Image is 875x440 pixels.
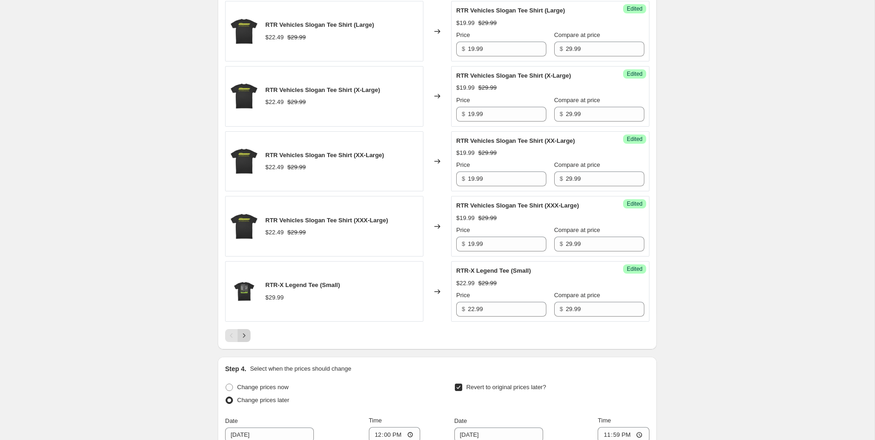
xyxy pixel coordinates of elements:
span: Price [456,292,470,299]
span: RTR Vehicles Slogan Tee Shirt (XXX-Large) [456,202,579,209]
strike: $29.99 [478,83,497,92]
span: Time [598,417,611,424]
span: Price [456,31,470,38]
span: $ [462,175,465,182]
span: Price [456,226,470,233]
div: $22.49 [265,163,284,172]
span: RTR Vehicles Slogan Tee Shirt (XX-Large) [265,152,384,159]
span: RTR Vehicles Slogan Tee Shirt (Large) [456,7,565,14]
span: $ [462,240,465,247]
span: Date [225,417,238,424]
span: $ [462,306,465,312]
span: $ [560,110,563,117]
button: Next [238,329,251,342]
img: rtr-x-legend-tee-rtr-vehicles-112766_80x.png [230,278,258,306]
span: Compare at price [554,292,600,299]
strike: $29.99 [288,228,306,237]
span: $ [560,306,563,312]
span: Time [369,417,382,424]
span: $ [560,175,563,182]
div: $19.99 [456,18,475,28]
span: Compare at price [554,161,600,168]
span: Compare at price [554,97,600,104]
div: $22.49 [265,228,284,237]
strike: $29.99 [288,33,306,42]
p: Select when the prices should change [250,364,351,373]
img: rtr-vehicles-slogan-tee-shirt-rtr-vehicles-935596_80x.png [230,18,258,45]
div: $22.49 [265,33,284,42]
span: $ [462,45,465,52]
span: $ [462,110,465,117]
div: $22.49 [265,98,284,107]
span: Compare at price [554,31,600,38]
span: Edited [627,200,642,208]
strike: $29.99 [478,279,497,288]
span: $ [560,240,563,247]
img: rtr-vehicles-slogan-tee-shirt-rtr-vehicles-935596_80x.png [230,82,258,110]
span: Compare at price [554,226,600,233]
span: Change prices later [237,397,289,403]
span: RTR-X Legend Tee (Small) [456,267,531,274]
div: $22.99 [456,279,475,288]
h2: Step 4. [225,364,246,373]
div: $19.99 [456,148,475,158]
strike: $29.99 [478,214,497,223]
img: rtr-vehicles-slogan-tee-shirt-rtr-vehicles-935596_80x.png [230,147,258,175]
div: $19.99 [456,83,475,92]
span: Revert to original prices later? [466,384,546,391]
span: Price [456,161,470,168]
span: Edited [627,70,642,78]
strike: $29.99 [478,18,497,28]
nav: Pagination [225,329,251,342]
div: $19.99 [456,214,475,223]
span: Date [454,417,467,424]
strike: $29.99 [288,163,306,172]
span: RTR-X Legend Tee (Small) [265,281,340,288]
span: Edited [627,135,642,143]
span: RTR Vehicles Slogan Tee Shirt (XX-Large) [456,137,575,144]
span: Edited [627,5,642,12]
strike: $29.99 [288,98,306,107]
span: Price [456,97,470,104]
img: rtr-vehicles-slogan-tee-shirt-rtr-vehicles-935596_80x.png [230,213,258,240]
span: Edited [627,265,642,273]
span: RTR Vehicles Slogan Tee Shirt (XXX-Large) [265,217,388,224]
span: Change prices now [237,384,288,391]
span: RTR Vehicles Slogan Tee Shirt (X-Large) [265,86,380,93]
div: $29.99 [265,293,284,302]
span: $ [560,45,563,52]
strike: $29.99 [478,148,497,158]
span: RTR Vehicles Slogan Tee Shirt (Large) [265,21,374,28]
span: RTR Vehicles Slogan Tee Shirt (X-Large) [456,72,571,79]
